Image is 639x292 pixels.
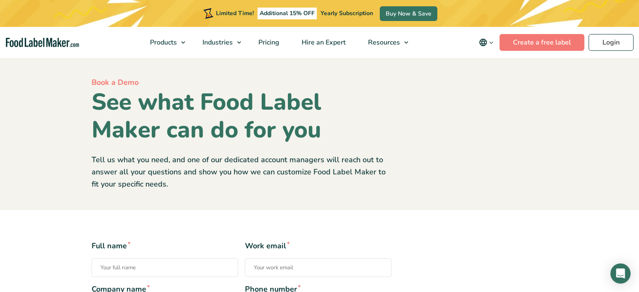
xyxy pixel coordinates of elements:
span: Resources [366,38,401,47]
span: Hire an Expert [299,38,347,47]
h1: See what Food Label Maker can do for you [92,88,392,144]
span: Industries [200,38,234,47]
span: Products [147,38,178,47]
span: Work email [245,240,392,252]
span: Additional 15% OFF [258,8,317,19]
a: Products [139,27,189,58]
input: Work email* [245,258,392,277]
span: Pricing [256,38,280,47]
span: Limited Time! [216,9,254,17]
span: Full name [92,240,238,252]
span: Yearly Subscription [321,9,373,17]
span: Book a Demo [92,77,139,87]
a: Buy Now & Save [380,6,437,21]
a: Industries [192,27,245,58]
a: Pricing [247,27,289,58]
a: Login [589,34,634,51]
div: Open Intercom Messenger [610,263,631,284]
input: Full name* [92,258,238,277]
a: Hire an Expert [291,27,355,58]
a: Resources [357,27,413,58]
a: Create a free label [500,34,584,51]
p: Tell us what you need, and one of our dedicated account managers will reach out to answer all you... [92,154,392,190]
